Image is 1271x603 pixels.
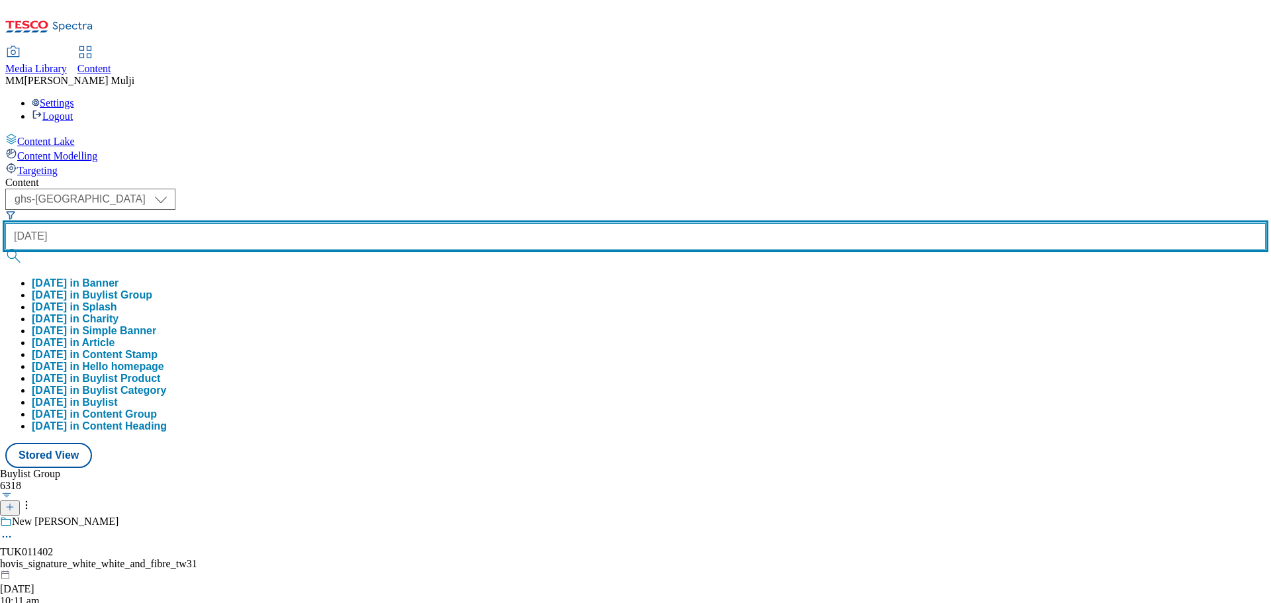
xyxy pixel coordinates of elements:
[32,385,166,396] button: [DATE] in Buylist Category
[32,349,158,361] button: [DATE] in Content Stamp
[77,47,111,75] a: Content
[5,148,1266,162] a: Content Modelling
[32,325,156,337] button: [DATE] in Simple Banner
[32,396,117,408] button: [DATE] in Buylist
[12,516,118,528] div: New [PERSON_NAME]
[82,361,164,372] span: Hello homepage
[5,210,16,220] svg: Search Filters
[5,443,92,468] button: Stored View
[32,408,157,420] button: [DATE] in Content Group
[32,111,73,122] a: Logout
[32,301,117,313] button: [DATE] in Splash
[32,361,164,373] button: [DATE] in Hello homepage
[32,97,74,109] a: Settings
[5,162,1266,177] a: Targeting
[5,177,1266,189] div: Content
[32,349,158,361] div: [DATE] in
[32,337,115,349] button: [DATE] in Article
[17,150,97,162] span: Content Modelling
[5,223,1266,250] input: Search
[5,47,67,75] a: Media Library
[5,75,24,86] span: MM
[32,313,118,325] button: [DATE] in Charity
[32,277,118,289] button: [DATE] in Banner
[32,373,160,385] button: [DATE] in Buylist Product
[32,361,164,373] div: [DATE] in
[77,63,111,74] span: Content
[5,63,67,74] span: Media Library
[24,75,134,86] span: [PERSON_NAME] Mulji
[17,136,75,147] span: Content Lake
[32,289,152,301] button: [DATE] in Buylist Group
[32,289,152,301] div: [DATE] in
[17,165,58,176] span: Targeting
[32,420,167,432] button: [DATE] in Content Heading
[82,289,152,301] span: Buylist Group
[5,133,1266,148] a: Content Lake
[82,349,158,360] span: Content Stamp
